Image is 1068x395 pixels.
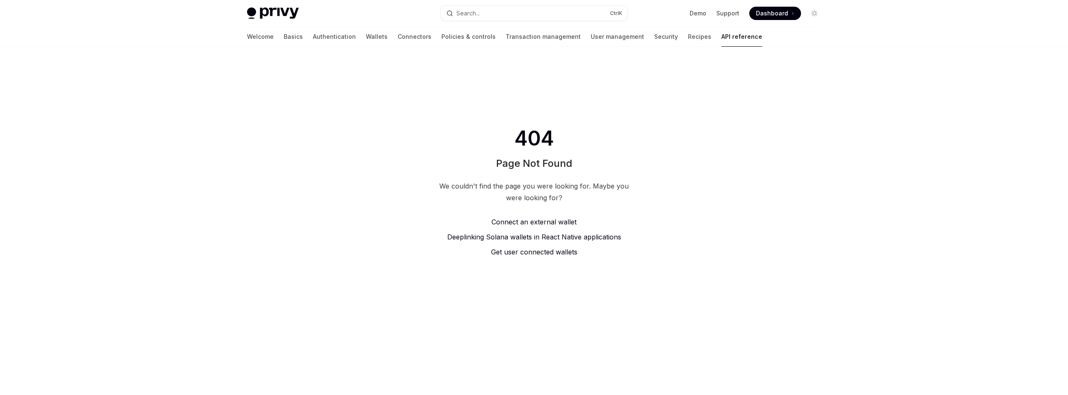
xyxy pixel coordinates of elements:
a: Authentication [313,27,356,47]
span: Ctrl K [610,10,622,17]
span: 404 [513,127,556,150]
a: API reference [721,27,762,47]
a: Policies & controls [441,27,496,47]
div: We couldn't find the page you were looking for. Maybe you were looking for? [436,180,632,204]
a: Recipes [688,27,711,47]
a: Get user connected wallets [436,247,632,257]
span: Get user connected wallets [491,248,577,256]
button: Search...CtrlK [441,6,627,21]
a: Dashboard [749,7,801,20]
span: Connect an external wallet [491,218,577,226]
a: Basics [284,27,303,47]
a: Security [654,27,678,47]
div: Search... [456,8,480,18]
a: Connect an external wallet [436,217,632,227]
h1: Page Not Found [496,157,572,170]
a: Demo [690,9,706,18]
img: light logo [247,8,299,19]
a: Welcome [247,27,274,47]
a: Deeplinking Solana wallets in React Native applications [436,232,632,242]
button: Toggle dark mode [808,7,821,20]
a: Transaction management [506,27,581,47]
a: User management [591,27,644,47]
span: Deeplinking Solana wallets in React Native applications [447,233,621,241]
a: Wallets [366,27,388,47]
span: Dashboard [756,9,788,18]
a: Connectors [398,27,431,47]
a: Support [716,9,739,18]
